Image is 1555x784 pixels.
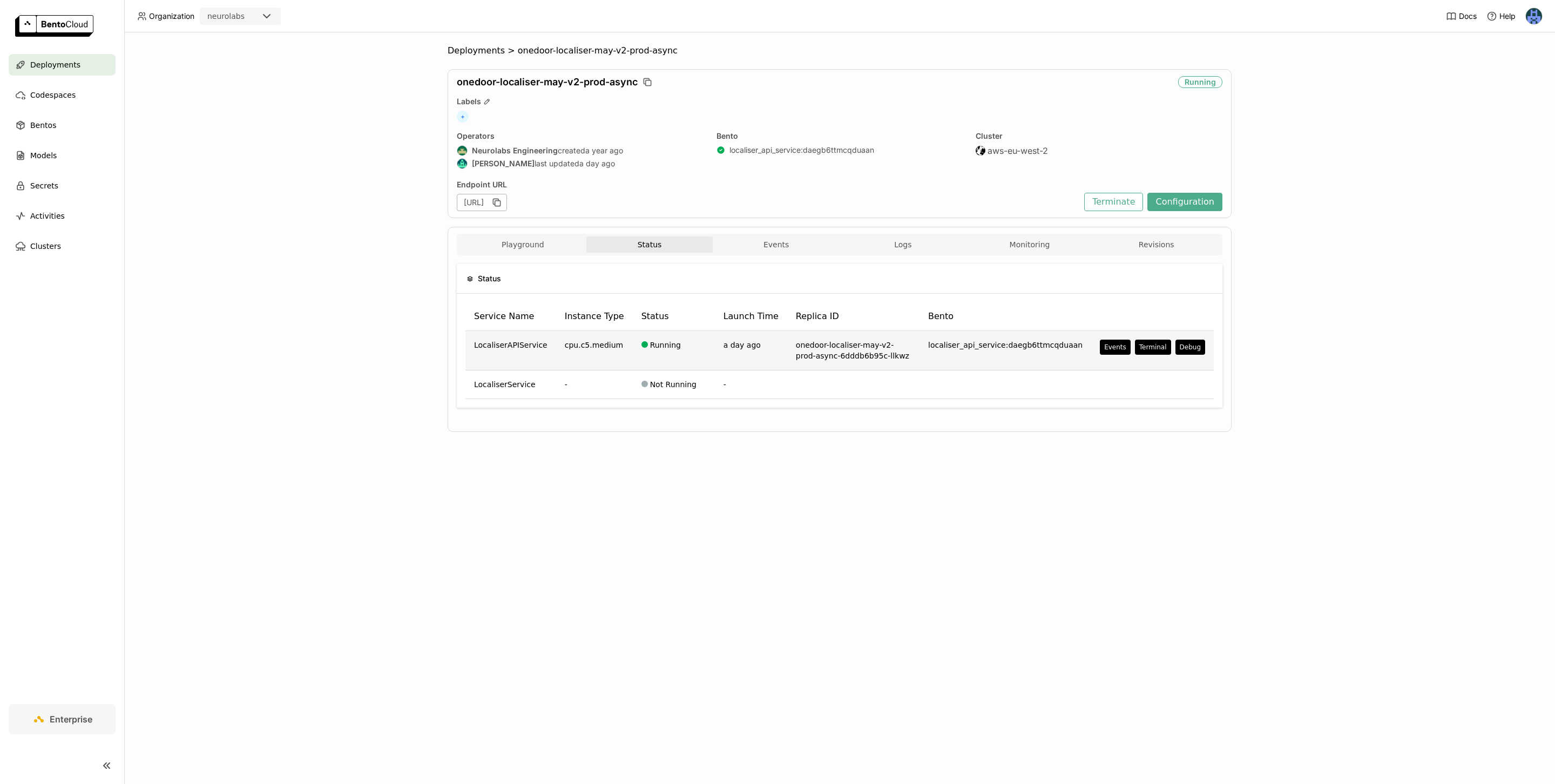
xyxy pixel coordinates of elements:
[30,179,58,192] span: Secrets
[920,331,1091,370] td: localiser_api_service:daegb6ttmcqduaan
[729,145,874,155] a: localiser_api_service:daegb6ttmcqduaan
[9,205,116,227] a: Activities
[30,89,76,102] span: Codespaces
[579,159,615,168] span: a day ago
[556,302,633,331] th: Instance Type
[1178,76,1222,88] div: Running
[207,11,245,22] div: neurolabs
[556,331,633,370] td: cpu.c5.medium
[505,45,518,56] span: >
[518,45,678,56] span: onedoor-localiser-may-v2-prod-async
[457,111,469,123] span: +
[30,58,80,71] span: Deployments
[448,45,1232,56] nav: Breadcrumbs navigation
[920,302,1091,331] th: Bento
[556,370,633,399] td: -
[149,11,194,21] span: Organization
[465,302,556,331] th: Service Name
[457,97,1222,106] div: Labels
[724,341,761,349] span: a day ago
[966,236,1093,253] button: Monitoring
[30,209,65,222] span: Activities
[9,114,116,136] a: Bentos
[457,180,1079,190] div: Endpoint URL
[246,11,247,22] input: Selected neurolabs.
[787,302,920,331] th: Replica ID
[1147,193,1222,211] button: Configuration
[478,273,501,285] span: Status
[1446,11,1477,22] a: Docs
[787,331,920,370] td: onedoor-localiser-may-v2-prod-async-6dddb6b95c-llkwz
[30,149,57,162] span: Models
[585,146,623,156] span: a year ago
[474,340,547,350] span: LocaliserAPIService
[472,146,558,156] strong: Neurolabs Engineering
[1093,236,1220,253] button: Revisions
[988,145,1048,156] span: aws-eu-west-2
[1104,343,1126,352] div: Events
[1100,340,1131,355] button: Events
[457,76,638,88] span: onedoor-localiser-may-v2-prod-async
[457,131,704,141] div: Operators
[457,194,507,211] div: [URL]
[457,146,467,156] img: Neurolabs Engineering
[633,370,715,399] td: Not Running
[715,302,787,331] th: Launch Time
[472,159,535,168] strong: [PERSON_NAME]
[633,331,715,370] td: Running
[9,145,116,166] a: Models
[713,236,840,253] button: Events
[9,704,116,734] a: Enterprise
[724,380,726,389] span: -
[30,240,61,253] span: Clusters
[1084,193,1143,211] button: Terminate
[976,131,1222,141] div: Cluster
[30,119,56,132] span: Bentos
[50,714,92,725] span: Enterprise
[9,54,116,76] a: Deployments
[457,145,704,156] div: created
[448,45,505,56] span: Deployments
[459,236,586,253] button: Playground
[586,236,713,253] button: Status
[716,131,963,141] div: Bento
[1499,11,1516,21] span: Help
[1135,340,1171,355] button: Terminal
[633,302,715,331] th: Status
[9,175,116,197] a: Secrets
[474,379,536,390] span: LocaliserService
[1486,11,1516,22] div: Help
[457,159,467,168] img: Calin Cojocaru
[9,235,116,257] a: Clusters
[894,240,911,249] span: Logs
[1459,11,1477,21] span: Docs
[15,15,93,37] img: logo
[1526,8,1542,24] img: Paul Pop
[457,158,704,169] div: last updated
[1175,340,1205,355] button: Debug
[9,84,116,106] a: Codespaces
